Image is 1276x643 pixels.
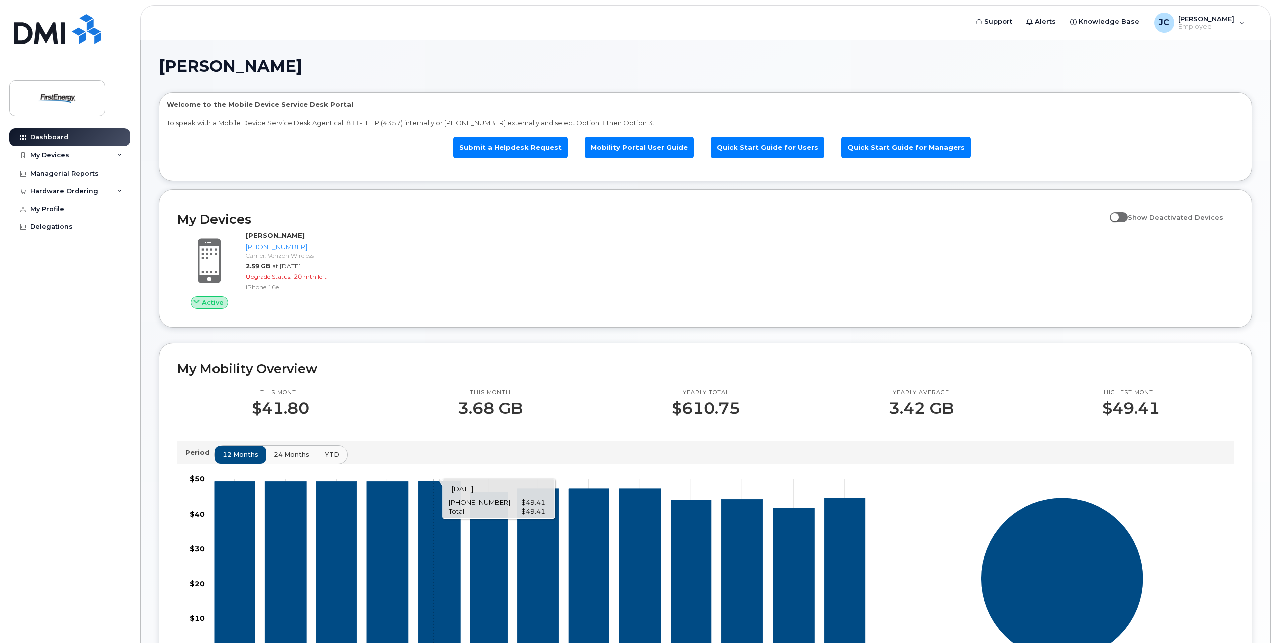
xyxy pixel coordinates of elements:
[167,100,1244,109] p: Welcome to the Mobile Device Service Desk Portal
[274,450,309,459] span: 24 months
[246,231,305,239] strong: [PERSON_NAME]
[711,137,824,158] a: Quick Start Guide for Users
[672,399,740,417] p: $610.75
[246,283,429,291] div: iPhone 16e
[177,361,1234,376] h2: My Mobility Overview
[177,212,1105,227] h2: My Devices
[889,399,954,417] p: 3.42 GB
[1102,389,1160,397] p: Highest month
[246,242,429,252] div: [PHONE_NUMBER]
[585,137,694,158] a: Mobility Portal User Guide
[1232,599,1268,635] iframe: Messenger Launcher
[159,59,302,74] span: [PERSON_NAME]
[272,262,301,270] span: at [DATE]
[190,544,205,553] tspan: $30
[246,273,292,280] span: Upgrade Status:
[325,450,339,459] span: YTD
[190,510,205,519] tspan: $40
[246,262,270,270] span: 2.59 GB
[167,118,1244,128] p: To speak with a Mobile Device Service Desk Agent call 811-HELP (4357) internally or [PHONE_NUMBER...
[202,298,224,307] span: Active
[1110,208,1118,216] input: Show Deactivated Devices
[294,273,327,280] span: 20 mth left
[841,137,971,158] a: Quick Start Guide for Managers
[252,389,309,397] p: This month
[458,399,523,417] p: 3.68 GB
[453,137,568,158] a: Submit a Helpdesk Request
[177,231,433,309] a: Active[PERSON_NAME][PHONE_NUMBER]Carrier: Verizon Wireless2.59 GBat [DATE]Upgrade Status:20 mth l...
[1128,213,1223,221] span: Show Deactivated Devices
[252,399,309,417] p: $41.80
[190,614,205,623] tspan: $10
[190,474,205,484] tspan: $50
[458,389,523,397] p: This month
[246,251,429,260] div: Carrier: Verizon Wireless
[889,389,954,397] p: Yearly average
[190,579,205,588] tspan: $20
[185,448,214,457] p: Period
[1102,399,1160,417] p: $49.41
[672,389,740,397] p: Yearly total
